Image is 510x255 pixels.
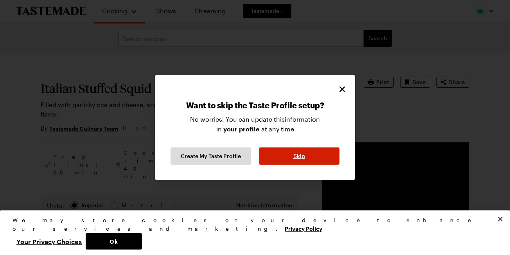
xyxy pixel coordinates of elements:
button: Your Privacy Choices [13,233,86,250]
button: Ok [86,233,142,250]
a: More information about your privacy, opens in a new tab [285,224,322,232]
button: Close [492,210,509,228]
button: Close [337,84,347,94]
span: Skip [293,152,305,160]
p: Want to skip the Taste Profile setup? [186,101,324,115]
div: Privacy [13,216,491,250]
button: Continue Taste Profile [171,147,251,165]
div: We may store cookies on your device to enhance our services and marketing. [13,216,491,233]
button: Skip Taste Profile [259,147,339,165]
p: No worries! You can update this information in at any time [190,115,320,140]
a: your profile [223,124,260,133]
span: Create My Taste Profile [181,152,241,160]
